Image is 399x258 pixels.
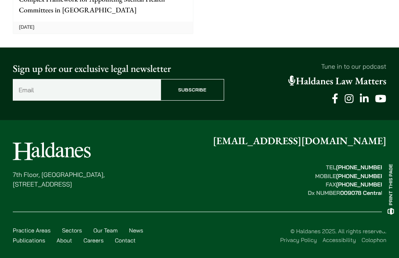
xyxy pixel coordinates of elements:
a: Our Team [93,227,118,234]
input: Subscribe [161,79,224,101]
time: [DATE] [19,24,34,31]
img: Logo of Haldanes [13,142,91,160]
input: Email [13,79,161,101]
div: © Haldanes 2025. All rights reserved. [169,227,386,244]
a: Contact [115,237,136,244]
strong: TEL MOBILE FAX Dx NUMBER [308,164,386,196]
a: Colophon [361,236,386,244]
a: Privacy Policy [280,236,317,244]
a: Sectors [62,227,82,234]
p: Tune in to our podcast [235,62,386,71]
a: Publications [13,237,45,244]
a: News [129,227,143,234]
a: Haldanes Law Matters [288,75,386,87]
p: Sign up for our exclusive legal newsletter [13,62,224,76]
mark: [PHONE_NUMBER] [336,164,386,171]
mark: 009078 Central 1 [340,189,386,196]
p: 7th Floor, [GEOGRAPHIC_DATA], [STREET_ADDRESS] [13,170,105,189]
mark: [PHONE_NUMBER] [336,173,386,180]
a: About [56,237,72,244]
a: Practice Areas [13,227,51,234]
a: Careers [83,237,103,244]
a: Accessibility [322,236,355,244]
a: [EMAIL_ADDRESS][DOMAIN_NAME] [213,135,386,147]
mark: [PHONE_NUMBER] [336,181,386,188]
